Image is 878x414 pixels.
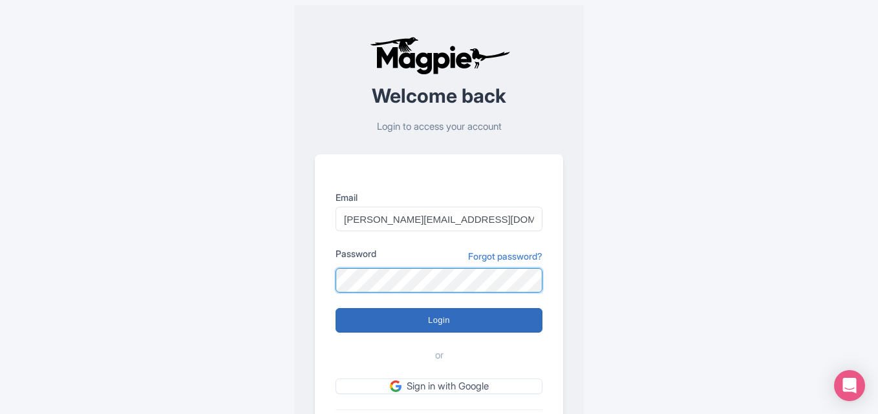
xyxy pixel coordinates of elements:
h2: Welcome back [315,85,563,107]
a: Sign in with Google [336,378,542,395]
img: google.svg [390,380,402,392]
a: Forgot password? [468,249,542,263]
label: Password [336,247,376,260]
input: you@example.com [336,207,542,231]
p: Login to access your account [315,119,563,134]
label: Email [336,191,542,204]
img: logo-ab69f6fb50320c5b225c76a69d11143b.png [367,36,512,75]
div: Open Intercom Messenger [834,370,865,401]
span: or [435,348,444,363]
input: Login [336,308,542,333]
